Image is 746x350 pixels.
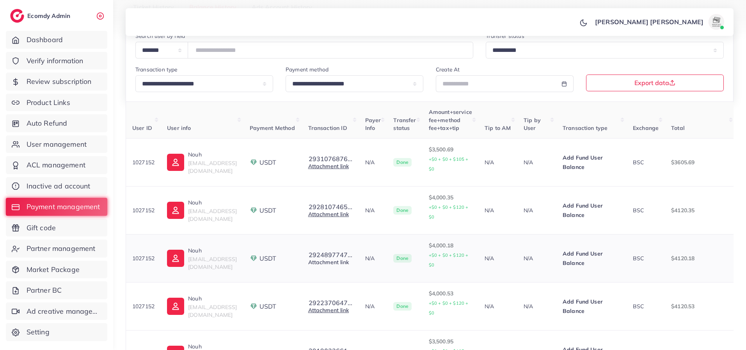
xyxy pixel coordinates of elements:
a: Attachment link [308,307,349,314]
p: N/A [524,302,550,311]
span: [EMAIL_ADDRESS][DOMAIN_NAME] [188,256,237,270]
div: BSC [633,254,659,262]
p: Add Fund User Balance [563,201,620,220]
span: Review subscription [27,76,92,87]
p: $4,000.18 [429,241,472,270]
span: Tip by User [524,117,541,131]
p: N/A [365,206,381,215]
img: ic-user-info.36bf1079.svg [167,202,184,219]
label: Create At [436,66,460,73]
label: Transaction type [135,66,178,73]
p: $4,000.35 [429,193,472,222]
span: USDT [259,254,277,263]
a: User management [6,135,107,153]
p: N/A [485,302,511,311]
span: Payment Method [250,124,295,131]
p: N/A [485,254,511,263]
p: Add Fund User Balance [563,297,620,316]
img: ic-user-info.36bf1079.svg [167,298,184,315]
span: User ID [132,124,152,131]
p: Nouh [188,150,237,159]
p: 1027152 [132,254,155,263]
p: N/A [365,254,381,263]
a: Partner management [6,240,107,258]
small: +$0 + $0 + $120 + $0 [429,252,469,268]
a: Product Links [6,94,107,112]
span: Partner management [27,243,96,254]
img: payment [250,158,258,166]
a: Attachment link [308,163,349,170]
span: Transaction ID [308,124,347,131]
span: Verify information [27,56,83,66]
span: Amount+service fee+method fee+tax+tip [429,108,472,131]
p: $3,500.69 [429,145,472,174]
p: N/A [524,158,550,167]
div: BSC [633,158,659,166]
a: ACL management [6,156,107,174]
a: [PERSON_NAME] [PERSON_NAME]avatar [591,14,727,30]
span: [EMAIL_ADDRESS][DOMAIN_NAME] [188,208,237,222]
p: Add Fund User Balance [563,153,620,172]
p: N/A [485,158,511,167]
span: Payer Info [365,117,381,131]
span: Product Links [27,98,70,108]
span: Setting [27,327,50,337]
span: USDT [259,158,277,167]
span: Done [393,206,412,215]
span: Tip to AM [485,124,511,131]
a: Dashboard [6,31,107,49]
a: Ad creative management [6,302,107,320]
a: Verify information [6,52,107,70]
a: Setting [6,323,107,341]
span: Partner BC [27,285,62,295]
a: Attachment link [308,259,349,266]
span: User info [167,124,191,131]
h2: Ecomdy Admin [27,12,72,20]
span: Transaction type [563,124,608,131]
span: Done [393,254,412,263]
button: Export data [586,75,724,91]
span: Done [393,158,412,167]
p: N/A [524,206,550,215]
p: $3605.69 [671,158,729,167]
span: [EMAIL_ADDRESS][DOMAIN_NAME] [188,304,237,318]
button: 2928107465... [308,203,353,210]
p: N/A [524,254,550,263]
img: payment [250,206,258,214]
img: payment [250,302,258,310]
p: Add Fund User Balance [563,249,620,268]
a: Inactive ad account [6,177,107,195]
span: User management [27,139,87,149]
span: USDT [259,302,277,311]
p: Nouh [188,294,237,303]
button: 2922370647... [308,299,353,306]
span: Market Package [27,265,80,275]
p: $4120.53 [671,302,729,311]
button: 2931076876... [308,155,353,162]
span: Inactive ad account [27,181,91,191]
p: 1027152 [132,206,155,215]
label: Payment method [286,66,329,73]
span: Auto Refund [27,118,67,128]
a: Partner BC [6,281,107,299]
span: Ad creative management [27,306,101,316]
small: +$0 + $0 + $105 + $0 [429,156,469,172]
p: $4,000.53 [429,289,472,318]
a: Review subscription [6,73,107,91]
p: Nouh [188,198,237,207]
button: 2924897747... [308,251,353,258]
div: BSC [633,206,659,214]
small: +$0 + $0 + $120 + $0 [429,204,469,220]
p: $4120.18 [671,254,729,263]
small: +$0 + $0 + $120 + $0 [429,300,469,316]
span: Done [393,302,412,311]
span: Dashboard [27,35,63,45]
p: N/A [365,302,381,311]
a: Attachment link [308,211,349,218]
span: Payment management [27,202,100,212]
span: Transfer status [393,117,416,131]
img: ic-user-info.36bf1079.svg [167,154,184,171]
p: 1027152 [132,158,155,167]
p: Nouh [188,246,237,255]
a: Payment management [6,198,107,216]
